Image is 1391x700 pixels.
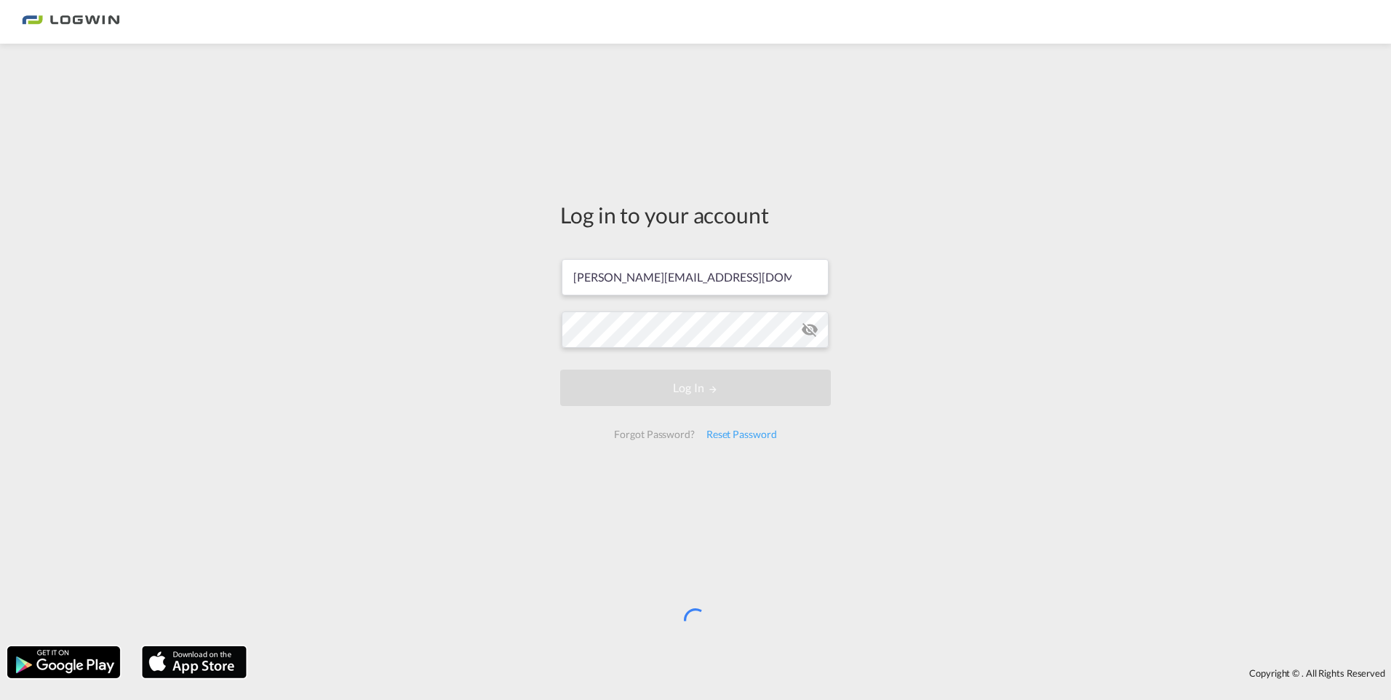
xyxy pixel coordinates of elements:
[608,421,700,448] div: Forgot Password?
[701,421,783,448] div: Reset Password
[560,199,831,230] div: Log in to your account
[560,370,831,406] button: LOGIN
[562,259,829,295] input: Enter email/phone number
[254,661,1391,685] div: Copyright © . All Rights Reserved
[801,321,818,338] md-icon: icon-eye-off
[6,645,121,680] img: google.png
[22,6,120,39] img: bc73a0e0d8c111efacd525e4c8ad7d32.png
[140,645,248,680] img: apple.png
